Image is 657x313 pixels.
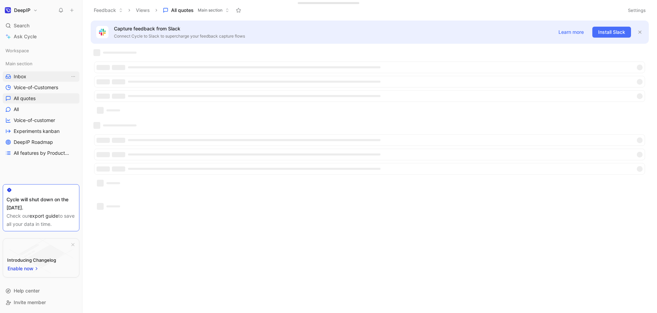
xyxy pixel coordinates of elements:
[3,5,39,15] button: DeepIPDeepIP
[114,25,550,33] p: Capture feedback from Slack
[14,128,60,135] span: Experiments kanban
[3,137,79,147] a: DeepIP Roadmap
[3,31,79,42] a: Ask Cycle
[592,27,631,38] button: Install Slack
[8,264,34,273] span: Enable now
[598,28,625,36] span: Install Slack
[198,7,222,14] span: Main section
[3,45,79,56] div: Workspace
[5,60,33,67] span: Main section
[91,5,126,15] button: Feedback
[3,104,79,114] a: All
[14,73,26,80] span: Inbox
[7,212,76,228] div: Check our to save all your data in time.
[160,5,232,15] button: All quotesMain section
[7,195,76,212] div: Cycle will shut down on the [DATE].
[3,21,79,31] div: Search
[4,7,11,14] img: DeepIP
[14,7,30,13] h1: DeepIP
[7,256,56,264] div: Introducing Changelog
[3,126,79,136] a: Experiments kanban
[14,117,55,124] span: Voice-of-customer
[14,299,46,305] span: Invite member
[3,115,79,125] a: Voice-of-customer
[133,5,153,15] button: Views
[3,82,79,93] a: Voice-of-Customers
[14,84,58,91] span: Voice-of-Customers
[14,150,70,156] span: All features by Product area
[558,28,584,36] span: Learn more
[625,5,649,15] button: Settings
[5,47,29,54] span: Workspace
[14,22,29,30] span: Search
[14,95,36,102] span: All quotes
[3,297,79,308] div: Invite member
[3,58,79,158] div: Main sectionInboxView actionsVoice-of-CustomersAll quotesAllVoice-of-customerExperiments kanbanDe...
[14,106,19,113] span: All
[14,32,37,41] span: Ask Cycle
[14,139,53,146] span: DeepIP Roadmap
[114,33,550,40] p: Connect Cycle to Slack to supercharge your feedback capture flows
[29,213,58,219] a: export guide
[7,264,39,273] button: Enable now
[171,7,194,14] span: All quotes
[9,239,73,273] img: bg-BLZuj68n.svg
[553,27,590,38] button: Learn more
[14,288,40,294] span: Help center
[3,93,79,104] a: All quotes
[70,73,77,80] button: View actions
[3,286,79,296] div: Help center
[3,58,79,69] div: Main section
[3,71,79,82] a: InboxView actions
[3,148,79,158] a: All features by Product area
